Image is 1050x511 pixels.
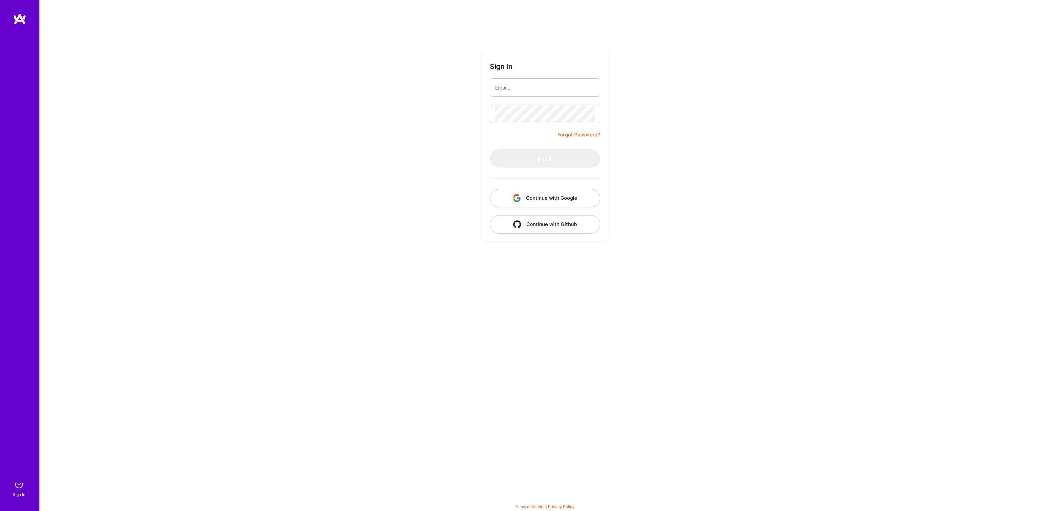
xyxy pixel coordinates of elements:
img: icon [513,194,521,202]
a: Privacy Policy [548,504,575,509]
button: Sign In [490,149,600,168]
button: Continue with Google [490,189,600,207]
input: Email... [495,79,595,96]
h3: Sign In [490,62,513,71]
button: Continue with Github [490,215,600,234]
img: logo [13,13,26,25]
a: sign inSign In [14,478,26,498]
a: Forgot Password? [557,131,600,139]
div: Sign In [13,491,25,498]
img: sign in [12,478,26,491]
img: icon [513,220,521,228]
a: Terms of Service [515,504,546,509]
div: © 2025 ATeams Inc., All rights reserved. [39,491,1050,508]
span: | [515,504,575,509]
